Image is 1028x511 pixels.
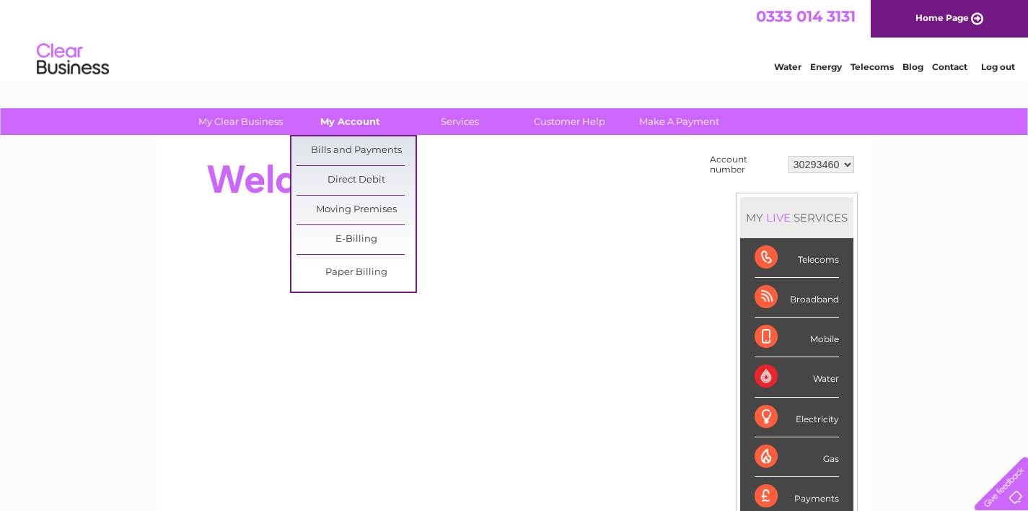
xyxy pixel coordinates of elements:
[902,61,923,72] a: Blog
[296,166,416,195] a: Direct Debit
[620,108,739,135] a: Make A Payment
[755,238,839,278] div: Telecoms
[755,357,839,397] div: Water
[296,196,416,224] a: Moving Premises
[400,108,519,135] a: Services
[774,61,801,72] a: Water
[755,278,839,318] div: Broadband
[851,61,894,72] a: Telecoms
[181,108,300,135] a: My Clear Business
[174,8,856,70] div: Clear Business is a trading name of Verastar Limited (registered in [GEOGRAPHIC_DATA] No. 3667643...
[291,108,410,135] a: My Account
[36,38,110,82] img: logo.png
[296,136,416,165] a: Bills and Payments
[763,211,794,224] div: LIVE
[755,398,839,437] div: Electricity
[296,258,416,287] a: Paper Billing
[932,61,967,72] a: Contact
[981,61,1015,72] a: Log out
[706,151,785,178] td: Account number
[756,7,856,25] a: 0333 014 3131
[810,61,842,72] a: Energy
[510,108,629,135] a: Customer Help
[740,197,853,238] div: MY SERVICES
[755,437,839,477] div: Gas
[755,318,839,357] div: Mobile
[296,225,416,254] a: E-Billing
